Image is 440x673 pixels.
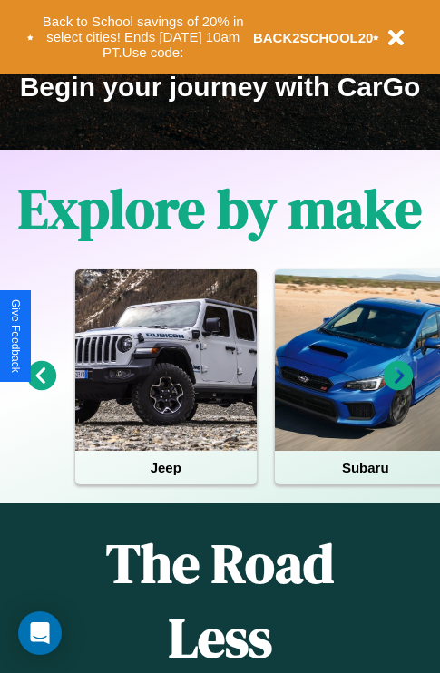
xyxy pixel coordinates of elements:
div: Give Feedback [9,299,22,373]
h1: Explore by make [18,171,422,246]
div: Open Intercom Messenger [18,611,62,655]
button: Back to School savings of 20% in select cities! Ends [DATE] 10am PT.Use code: [34,9,253,65]
b: BACK2SCHOOL20 [253,30,374,45]
h4: Jeep [75,451,257,484]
